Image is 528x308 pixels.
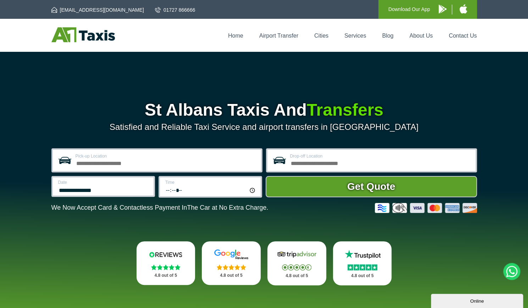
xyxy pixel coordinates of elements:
a: Contact Us [449,33,477,39]
a: Cities [314,33,328,39]
a: Airport Transfer [259,33,298,39]
a: Tripadvisor Stars 4.8 out of 5 [267,241,326,285]
label: Drop-off Location [290,154,471,158]
p: Satisfied and Reliable Taxi Service and airport transfers in [GEOGRAPHIC_DATA] [51,122,477,132]
img: Reviews.io [144,249,187,260]
img: A1 Taxis St Albans LTD [51,27,115,42]
img: Google [210,249,252,260]
iframe: chat widget [431,292,524,308]
a: 01727 866666 [155,6,195,13]
a: About Us [410,33,433,39]
label: Pick-up Location [76,154,257,158]
label: Date [58,180,149,185]
a: Google Stars 4.8 out of 5 [202,241,261,285]
a: Trustpilot Stars 4.8 out of 5 [333,241,392,285]
p: 4.8 out of 5 [341,271,384,280]
img: Stars [151,264,180,270]
img: Tripadvisor [276,249,318,260]
img: Credit And Debit Cards [375,203,477,213]
a: Home [228,33,243,39]
img: Stars [282,264,311,270]
a: Reviews.io Stars 4.8 out of 5 [137,241,195,285]
button: Get Quote [266,176,477,197]
img: A1 Taxis Android App [439,5,446,13]
a: [EMAIL_ADDRESS][DOMAIN_NAME] [51,6,144,13]
span: The Car at No Extra Charge. [187,204,268,211]
p: 4.8 out of 5 [144,271,188,280]
p: 4.8 out of 5 [275,271,318,280]
p: Download Our App [388,5,430,14]
h1: St Albans Taxis And [51,101,477,119]
span: Transfers [307,100,383,119]
label: Time [165,180,256,185]
img: Stars [217,264,246,270]
p: We Now Accept Card & Contactless Payment In [51,204,268,211]
a: Blog [382,33,393,39]
p: 4.8 out of 5 [210,271,253,280]
img: A1 Taxis iPhone App [460,4,467,13]
img: Trustpilot [341,249,384,260]
a: Services [344,33,366,39]
img: Stars [348,264,377,270]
